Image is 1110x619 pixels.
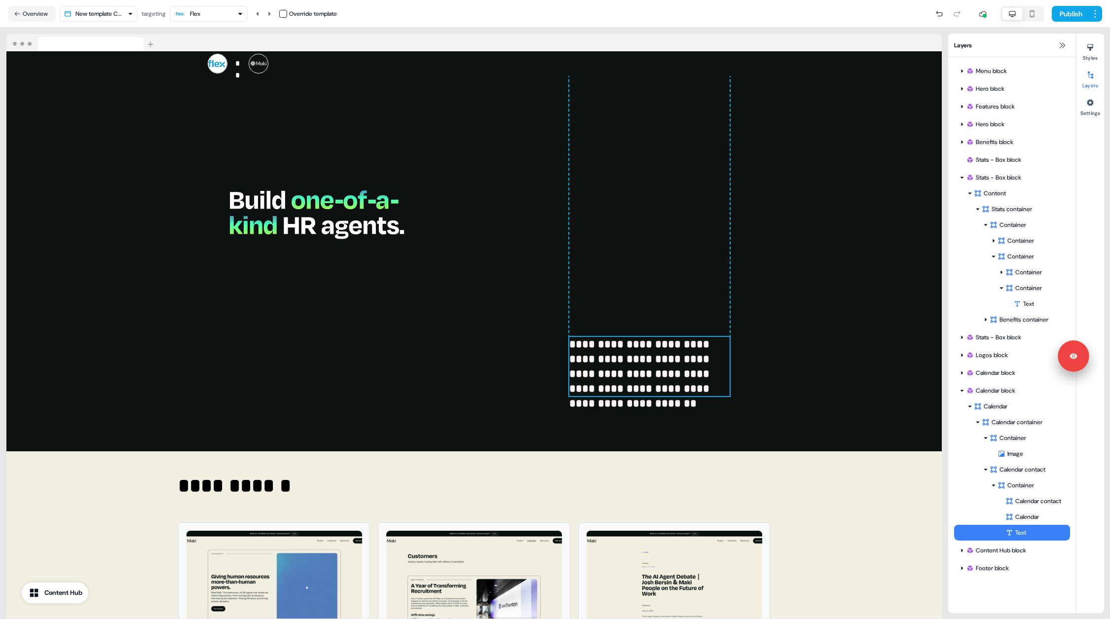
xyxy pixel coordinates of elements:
div: Logos block [954,347,1070,363]
div: Container [990,220,1066,230]
div: Calendar blockCalendarCalendar containerContainerImageCalendar contactContainerCalendar contactCa... [954,383,1070,541]
div: Container [1005,283,1066,293]
div: CalendarCalendar containerContainerImageCalendar contactContainerCalendar contactCalendarText [954,399,1070,541]
div: Benefits block [966,137,1066,147]
div: Calendar block [966,386,1066,396]
div: Content [974,188,1066,198]
div: Stats - Box block [954,329,1070,345]
div: Container [1005,267,1066,277]
button: Overview [8,6,56,22]
button: Styles [1076,39,1104,61]
div: Calendar contact [954,493,1070,509]
div: Footer block [966,563,1066,573]
div: Calendar contact [990,465,1066,474]
div: Override template [289,9,337,19]
div: Menu block [966,66,1066,76]
img: Browser topbar [6,34,158,52]
div: Container [998,480,1066,490]
div: Container [954,264,1070,280]
button: Settings [1076,95,1104,116]
div: Text [1005,528,1070,538]
div: Image [219,183,554,245]
div: Hero block [954,81,1070,97]
div: Hero block [966,119,1066,129]
div: Content Hub [44,588,82,598]
div: Hero block [966,84,1066,94]
div: Stats - Box block [966,155,1066,165]
div: Calendar block [966,368,1066,378]
div: ContainerContainerContainerText [954,249,1070,312]
div: Stats container [982,204,1066,214]
div: Calendar container [982,417,1066,427]
div: Calendar [954,509,1070,525]
div: targeting [142,9,166,19]
div: Text [1013,299,1070,309]
div: Text [954,525,1070,541]
button: Layers [1076,67,1104,89]
div: Container [998,236,1066,246]
div: ContentStats containerContainerContainerContainerContainerContainerTextBenefits container [954,185,1070,328]
div: Benefits container [954,312,1070,328]
img: Image [219,183,416,245]
button: Content Hub [22,583,88,603]
div: ContainerImage [954,430,1070,462]
div: Image [998,449,1070,459]
div: Features block [954,99,1070,114]
div: ContainerContainerContainerContainerContainerText [954,217,1070,312]
div: Text [954,296,1070,312]
div: Layers [948,34,1076,57]
div: ContainerText [954,280,1070,312]
div: Stats - Box block [954,152,1070,168]
div: Footer block [954,560,1070,576]
div: Container [990,433,1066,443]
div: Stats - Box block [966,332,1066,342]
div: Image [954,446,1070,462]
button: Publish [1052,6,1088,22]
div: Calendar containerContainerImageCalendar contactContainerCalendar contactCalendarText [954,414,1070,541]
div: Calendar contact [1005,496,1066,506]
div: Calendar block [954,365,1070,381]
div: Container [954,233,1070,249]
div: Calendar [1005,512,1070,522]
button: Flex [170,6,248,22]
div: Flex [190,9,200,19]
div: New template Copy [75,9,124,19]
div: Benefits container [990,315,1066,325]
div: Calendar contactContainerCalendar contactCalendarText [954,462,1070,541]
div: Logos block [966,350,1066,360]
div: Hero block [954,116,1070,132]
div: Stats - Box block [966,173,1066,182]
div: Stats containerContainerContainerContainerContainerContainerTextBenefits container [954,201,1070,328]
div: Calendar [974,401,1066,411]
div: Content Hub block [954,543,1070,558]
div: Menu block [954,63,1070,79]
div: Content Hub block [966,546,1066,555]
div: Benefits block [954,134,1070,150]
div: ContainerCalendar contactCalendarText [954,477,1070,541]
div: Container [998,252,1066,261]
div: Stats - Box blockContentStats containerContainerContainerContainerContainerContainerTextBenefits ... [954,170,1070,328]
div: Features block [966,102,1066,111]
